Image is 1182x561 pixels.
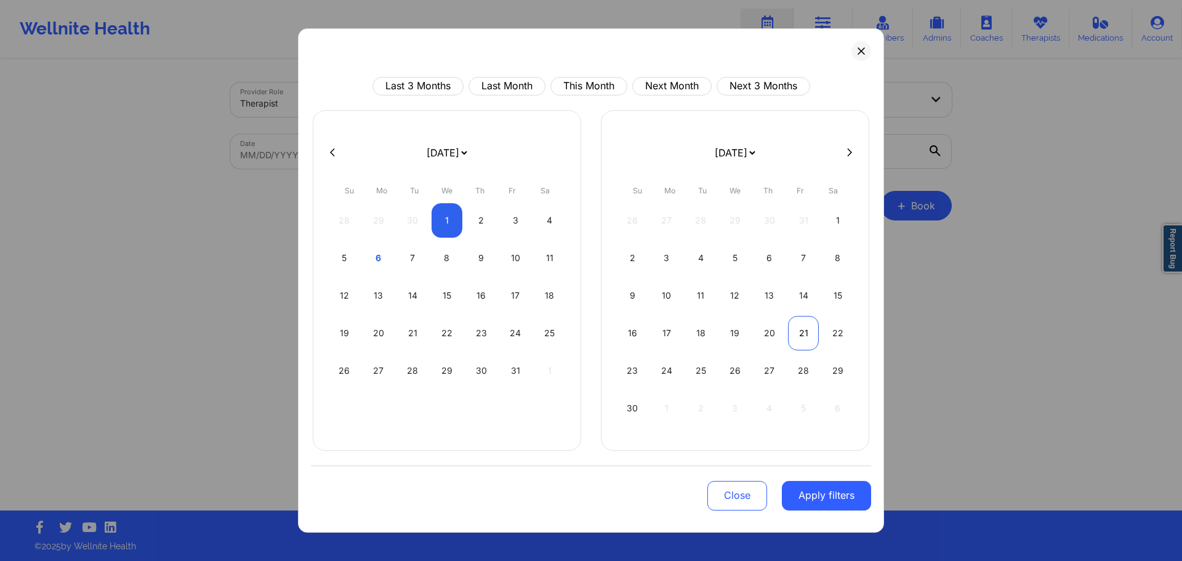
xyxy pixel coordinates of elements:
abbr: Wednesday [730,186,741,195]
div: Mon Nov 17 2025 [651,316,683,350]
abbr: Saturday [541,186,550,195]
abbr: Monday [376,186,387,195]
div: Tue Oct 21 2025 [397,316,428,350]
div: Sat Nov 22 2025 [822,316,853,350]
div: Fri Oct 31 2025 [500,353,531,388]
div: Fri Nov 07 2025 [788,241,819,275]
div: Mon Nov 24 2025 [651,353,683,388]
abbr: Monday [664,186,675,195]
div: Sun Nov 30 2025 [617,391,648,426]
button: Last Month [468,77,545,95]
div: Mon Oct 27 2025 [363,353,395,388]
div: Sun Nov 02 2025 [617,241,648,275]
abbr: Tuesday [410,186,419,195]
button: This Month [550,77,627,95]
div: Tue Oct 28 2025 [397,353,428,388]
div: Thu Nov 27 2025 [754,353,785,388]
div: Tue Nov 11 2025 [685,278,717,313]
abbr: Saturday [829,186,838,195]
div: Wed Oct 29 2025 [432,353,463,388]
div: Wed Nov 12 2025 [720,278,751,313]
div: Sun Oct 26 2025 [329,353,360,388]
button: Close [707,481,767,511]
button: Apply filters [782,481,871,511]
div: Sat Nov 15 2025 [822,278,853,313]
div: Thu Oct 09 2025 [465,241,497,275]
div: Mon Oct 13 2025 [363,278,395,313]
div: Thu Nov 13 2025 [754,278,785,313]
div: Sun Oct 12 2025 [329,278,360,313]
div: Sat Nov 29 2025 [822,353,853,388]
div: Sun Nov 23 2025 [617,353,648,388]
div: Tue Nov 04 2025 [685,241,717,275]
div: Wed Nov 19 2025 [720,316,751,350]
div: Wed Oct 01 2025 [432,203,463,238]
div: Wed Oct 08 2025 [432,241,463,275]
div: Fri Nov 28 2025 [788,353,819,388]
button: Last 3 Months [372,77,464,95]
div: Thu Oct 02 2025 [465,203,497,238]
div: Fri Oct 10 2025 [500,241,531,275]
div: Fri Oct 17 2025 [500,278,531,313]
abbr: Sunday [633,186,642,195]
div: Wed Oct 22 2025 [432,316,463,350]
abbr: Friday [509,186,516,195]
abbr: Tuesday [698,186,707,195]
div: Sat Nov 08 2025 [822,241,853,275]
div: Tue Nov 18 2025 [685,316,717,350]
div: Mon Nov 03 2025 [651,241,683,275]
abbr: Thursday [475,186,484,195]
div: Fri Nov 21 2025 [788,316,819,350]
div: Mon Oct 20 2025 [363,316,395,350]
div: Tue Oct 14 2025 [397,278,428,313]
div: Thu Nov 06 2025 [754,241,785,275]
div: Sat Oct 11 2025 [534,241,565,275]
div: Thu Nov 20 2025 [754,316,785,350]
div: Fri Oct 03 2025 [500,203,531,238]
div: Sat Oct 18 2025 [534,278,565,313]
div: Thu Oct 23 2025 [465,316,497,350]
div: Sun Nov 09 2025 [617,278,648,313]
div: Mon Nov 10 2025 [651,278,683,313]
div: Fri Nov 14 2025 [788,278,819,313]
div: Fri Oct 24 2025 [500,316,531,350]
div: Mon Oct 06 2025 [363,241,395,275]
div: Sun Nov 16 2025 [617,316,648,350]
button: Next 3 Months [717,77,810,95]
div: Sat Nov 01 2025 [822,203,853,238]
div: Sat Oct 25 2025 [534,316,565,350]
div: Sun Oct 05 2025 [329,241,360,275]
div: Sat Oct 04 2025 [534,203,565,238]
button: Next Month [632,77,712,95]
div: Thu Oct 30 2025 [465,353,497,388]
div: Thu Oct 16 2025 [465,278,497,313]
div: Tue Oct 07 2025 [397,241,428,275]
abbr: Thursday [763,186,773,195]
div: Wed Nov 05 2025 [720,241,751,275]
div: Sun Oct 19 2025 [329,316,360,350]
div: Wed Nov 26 2025 [720,353,751,388]
abbr: Friday [797,186,804,195]
abbr: Sunday [345,186,354,195]
div: Wed Oct 15 2025 [432,278,463,313]
div: Tue Nov 25 2025 [685,353,717,388]
abbr: Wednesday [441,186,452,195]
